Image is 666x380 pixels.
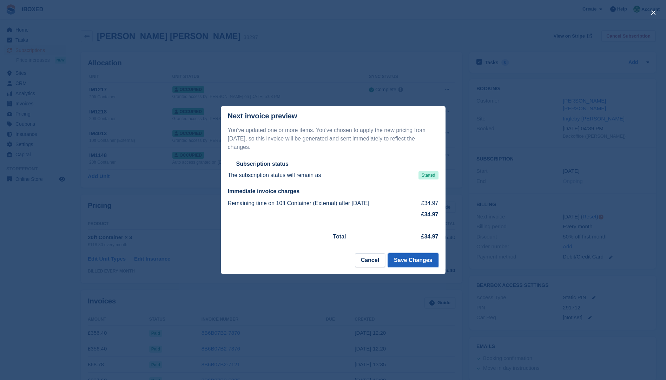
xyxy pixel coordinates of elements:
td: £34.97 [416,198,438,209]
h2: Immediate invoice charges [228,188,438,195]
p: You've updated one or more items. You've chosen to apply the new pricing from [DATE], so this inv... [228,126,438,151]
p: The subscription status will remain as [228,171,321,179]
h2: Subscription status [236,160,289,168]
strong: £34.97 [421,211,438,217]
button: Cancel [355,253,385,267]
span: Started [418,171,438,179]
button: close [648,7,659,18]
button: Save Changes [388,253,438,267]
td: Remaining time on 10ft Container (External) after [DATE] [228,198,416,209]
strong: Total [333,234,346,240]
strong: £34.97 [421,234,438,240]
p: Next invoice preview [228,112,297,120]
